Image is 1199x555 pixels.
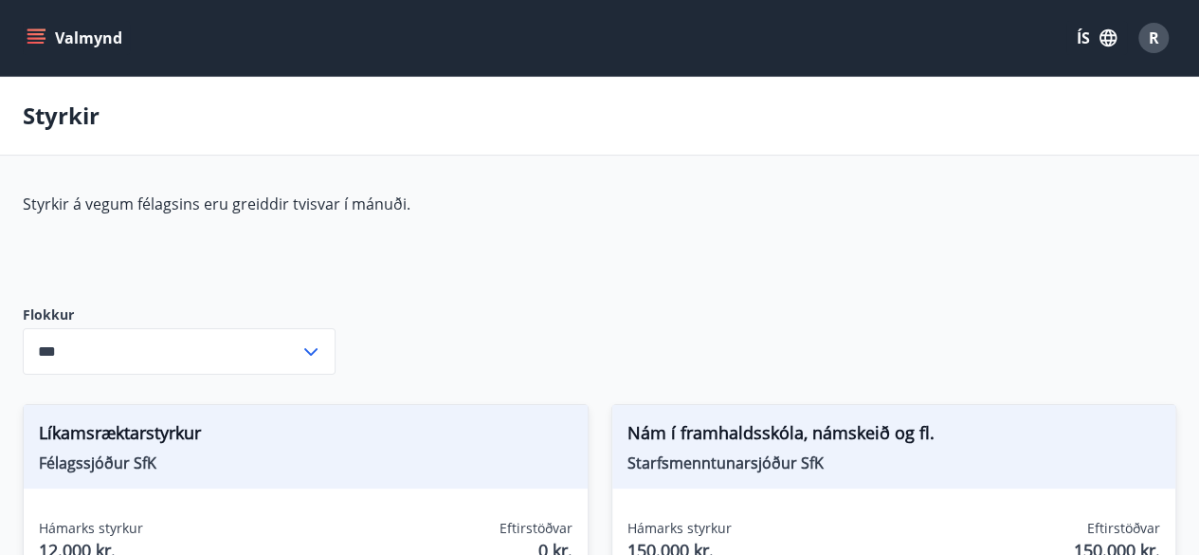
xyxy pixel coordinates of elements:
span: Eftirstöðvar [500,519,572,538]
span: Nám í framhaldsskóla, námskeið og fl. [627,420,1161,453]
span: R [1149,28,1159,48]
label: Flokkur [23,305,336,324]
span: Líkamsræktarstyrkur [39,420,572,453]
span: Starfsmenntunarsjóður SfK [627,453,1161,473]
p: Styrkir á vegum félagsins eru greiddir tvisvar í mánuði. [23,194,917,214]
span: Félagssjóður SfK [39,453,572,473]
button: ÍS [1066,21,1127,55]
p: Styrkir [23,100,100,132]
span: Hámarks styrkur [39,519,143,538]
button: menu [23,21,130,55]
span: Hámarks styrkur [627,519,732,538]
span: Eftirstöðvar [1087,519,1160,538]
button: R [1131,15,1176,61]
